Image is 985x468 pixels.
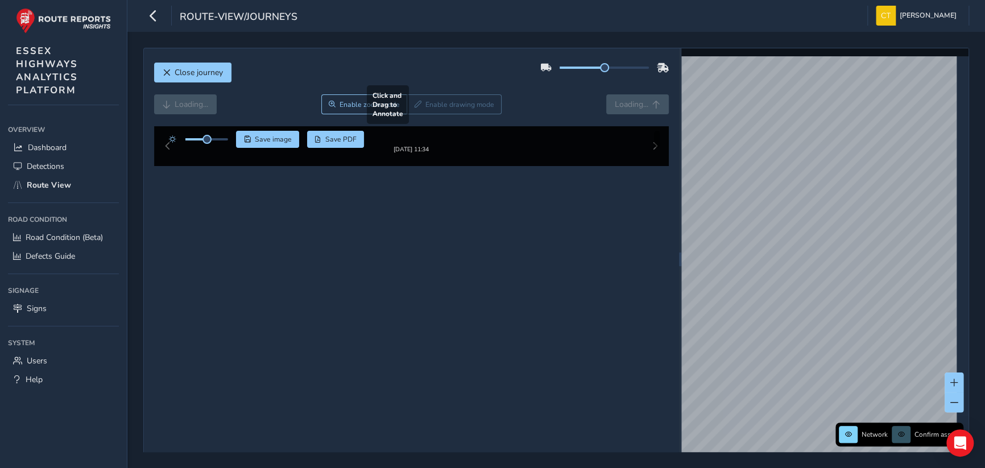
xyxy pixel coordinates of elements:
[255,135,292,144] span: Save image
[8,334,119,351] div: System
[16,44,78,97] span: ESSEX HIGHWAYS ANALYTICS PLATFORM
[8,176,119,194] a: Route View
[876,6,896,26] img: diamond-layout
[26,251,75,262] span: Defects Guide
[307,131,365,148] button: PDF
[8,211,119,228] div: Road Condition
[175,67,223,78] span: Close journey
[8,228,119,247] a: Road Condition (Beta)
[27,303,47,314] span: Signs
[340,100,400,109] span: Enable zoom mode
[914,430,960,439] span: Confirm assets
[900,6,957,26] span: [PERSON_NAME]
[376,154,446,163] div: [DATE] 11:34
[8,299,119,318] a: Signs
[28,142,67,153] span: Dashboard
[8,121,119,138] div: Overview
[325,135,357,144] span: Save PDF
[8,351,119,370] a: Users
[8,282,119,299] div: Signage
[180,10,297,26] span: route-view/journeys
[27,180,71,190] span: Route View
[8,370,119,389] a: Help
[946,429,974,457] div: Open Intercom Messenger
[27,355,47,366] span: Users
[154,63,231,82] button: Close journey
[8,157,119,176] a: Detections
[876,6,961,26] button: [PERSON_NAME]
[26,374,43,385] span: Help
[16,8,111,34] img: rr logo
[8,138,119,157] a: Dashboard
[862,430,888,439] span: Network
[236,131,299,148] button: Save
[376,143,446,154] img: Thumbnail frame
[321,94,407,114] button: Zoom
[8,247,119,266] a: Defects Guide
[27,161,64,172] span: Detections
[26,232,103,243] span: Road Condition (Beta)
